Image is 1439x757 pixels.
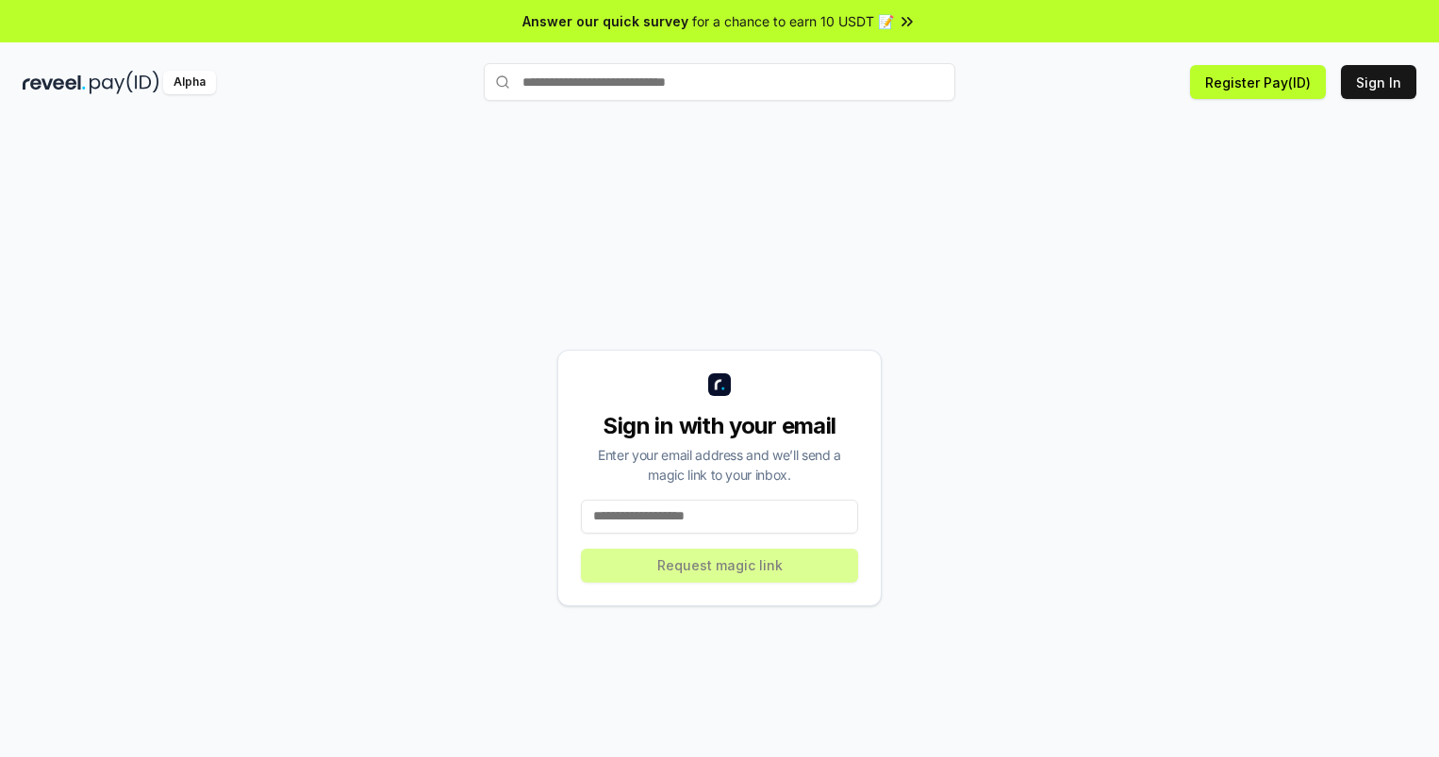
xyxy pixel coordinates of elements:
div: Enter your email address and we’ll send a magic link to your inbox. [581,445,858,485]
span: for a chance to earn 10 USDT 📝 [692,11,894,31]
button: Sign In [1341,65,1416,99]
img: logo_small [708,373,731,396]
img: reveel_dark [23,71,86,94]
div: Sign in with your email [581,411,858,441]
span: Answer our quick survey [522,11,688,31]
div: Alpha [163,71,216,94]
button: Register Pay(ID) [1190,65,1326,99]
img: pay_id [90,71,159,94]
